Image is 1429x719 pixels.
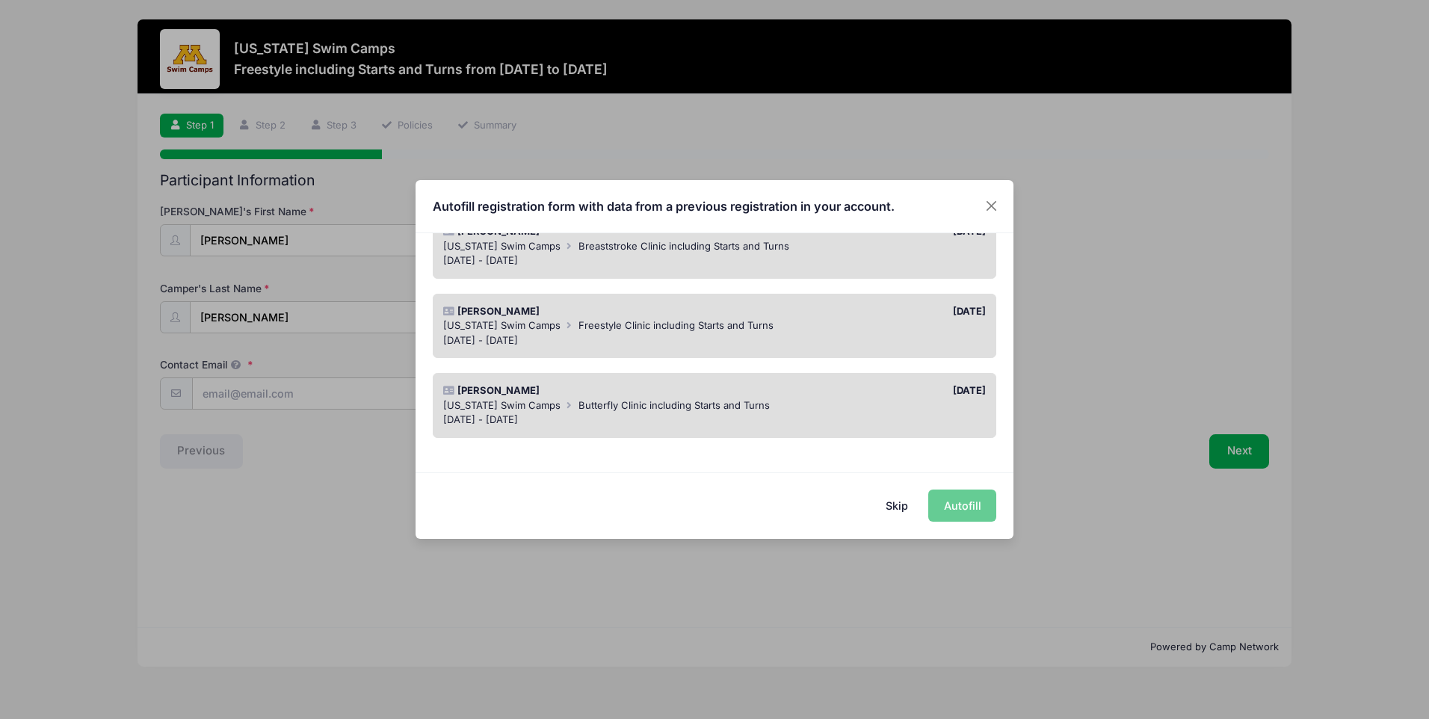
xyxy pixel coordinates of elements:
div: [DATE] - [DATE] [443,413,987,428]
div: [DATE] [714,304,993,319]
span: [US_STATE] Swim Camps [443,240,561,252]
span: Freestyle Clinic including Starts and Turns [578,319,774,331]
button: Skip [871,490,924,522]
span: [US_STATE] Swim Camps [443,399,561,411]
div: [PERSON_NAME] [436,304,714,319]
h4: Autofill registration form with data from a previous registration in your account. [433,197,895,215]
span: [US_STATE] Swim Camps [443,319,561,331]
div: [PERSON_NAME] [436,383,714,398]
div: [DATE] - [DATE] [443,333,987,348]
span: Breaststroke Clinic including Starts and Turns [578,240,789,252]
button: Close [978,193,1005,220]
span: Butterfly Clinic including Starts and Turns [578,399,770,411]
div: [DATE] [714,383,993,398]
div: [DATE] - [DATE] [443,253,987,268]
